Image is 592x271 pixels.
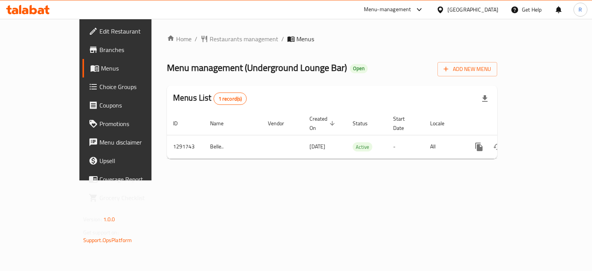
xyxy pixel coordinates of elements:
[424,135,464,158] td: All
[167,135,204,158] td: 1291743
[103,214,115,224] span: 1.0.0
[167,34,497,44] nav: breadcrumb
[82,40,178,59] a: Branches
[476,89,494,108] div: Export file
[99,119,172,128] span: Promotions
[214,93,247,105] div: Total records count
[579,5,582,14] span: R
[99,82,172,91] span: Choice Groups
[353,119,378,128] span: Status
[393,114,415,133] span: Start Date
[387,135,424,158] td: -
[268,119,294,128] span: Vendor
[488,138,507,156] button: Change Status
[437,62,497,76] button: Add New Menu
[167,112,550,159] table: enhanced table
[353,142,372,151] div: Active
[167,34,192,44] a: Home
[214,95,247,103] span: 1 record(s)
[99,45,172,54] span: Branches
[353,143,372,151] span: Active
[82,189,178,207] a: Grocery Checklist
[210,119,234,128] span: Name
[101,64,172,73] span: Menus
[350,64,368,73] div: Open
[173,119,188,128] span: ID
[195,34,197,44] li: /
[167,59,347,76] span: Menu management ( Underground Lounge Bar )
[99,27,172,36] span: Edit Restaurant
[99,156,172,165] span: Upsell
[82,77,178,96] a: Choice Groups
[82,96,178,114] a: Coupons
[99,175,172,184] span: Coverage Report
[464,112,550,135] th: Actions
[309,114,337,133] span: Created On
[296,34,314,44] span: Menus
[82,133,178,151] a: Menu disclaimer
[447,5,498,14] div: [GEOGRAPHIC_DATA]
[82,59,178,77] a: Menus
[430,119,454,128] span: Locale
[173,92,247,105] h2: Menus List
[82,114,178,133] a: Promotions
[99,138,172,147] span: Menu disclaimer
[83,227,119,237] span: Get support on:
[83,235,132,245] a: Support.OpsPlatform
[210,34,278,44] span: Restaurants management
[364,5,411,14] div: Menu-management
[82,22,178,40] a: Edit Restaurant
[204,135,262,158] td: Belle..
[99,101,172,110] span: Coupons
[83,214,102,224] span: Version:
[82,151,178,170] a: Upsell
[99,193,172,202] span: Grocery Checklist
[200,34,278,44] a: Restaurants management
[281,34,284,44] li: /
[82,170,178,189] a: Coverage Report
[309,141,325,151] span: [DATE]
[444,64,491,74] span: Add New Menu
[470,138,488,156] button: more
[350,65,368,72] span: Open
